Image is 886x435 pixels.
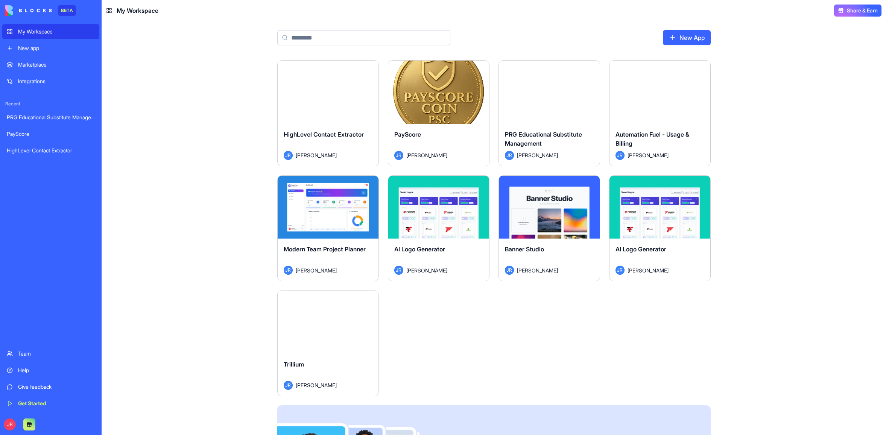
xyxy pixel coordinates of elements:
span: HighLevel Contact Extractor [284,131,364,138]
span: [PERSON_NAME] [517,266,558,274]
span: Automation Fuel - Usage & Billing [615,131,689,147]
a: TrilliumJR[PERSON_NAME] [277,290,379,396]
a: PayScore [2,126,99,141]
a: PayScoreJR[PERSON_NAME] [388,60,489,166]
span: [PERSON_NAME] [296,266,337,274]
a: Give feedback [2,379,99,394]
a: Get Started [2,396,99,411]
span: AI Logo Generator [615,245,666,253]
div: My Workspace [18,28,95,35]
div: Give feedback [18,383,95,391]
span: Trillium [284,360,304,368]
div: PayScore [7,130,95,138]
a: Banner StudioJR[PERSON_NAME] [498,175,600,281]
span: [PERSON_NAME] [296,151,337,159]
a: AI Logo GeneratorJR[PERSON_NAME] [609,175,711,281]
span: Recent [2,101,99,107]
a: New app [2,41,99,56]
span: JR [284,266,293,275]
a: Automation Fuel - Usage & BillingJR[PERSON_NAME] [609,60,711,166]
span: My Workspace [117,6,158,15]
span: PayScore [394,131,421,138]
a: Marketplace [2,57,99,72]
a: Help [2,363,99,378]
span: Modern Team Project Planner [284,245,366,253]
a: PRG Educational Substitute Management [2,110,99,125]
span: JR [284,151,293,160]
span: [PERSON_NAME] [406,266,447,274]
div: Team [18,350,95,357]
a: PRG Educational Substitute ManagementJR[PERSON_NAME] [498,60,600,166]
span: JR [505,151,514,160]
span: JR [394,151,403,160]
div: Integrations [18,78,95,85]
span: JR [615,151,625,160]
div: Help [18,367,95,374]
span: [PERSON_NAME] [406,151,447,159]
span: Share & Earn [847,7,878,14]
div: HighLevel Contact Extractor [7,147,95,154]
span: JR [284,381,293,390]
a: AI Logo GeneratorJR[PERSON_NAME] [388,175,489,281]
a: HighLevel Contact Extractor [2,143,99,158]
a: Team [2,346,99,361]
a: New App [663,30,711,45]
div: PRG Educational Substitute Management [7,114,95,121]
span: [PERSON_NAME] [296,381,337,389]
div: Get Started [18,400,95,407]
span: [PERSON_NAME] [628,151,669,159]
div: Marketplace [18,61,95,68]
a: Integrations [2,74,99,89]
span: PRG Educational Substitute Management [505,131,582,147]
span: JR [4,418,16,430]
span: JR [505,266,514,275]
a: Modern Team Project PlannerJR[PERSON_NAME] [277,175,379,281]
span: AI Logo Generator [394,245,445,253]
span: [PERSON_NAME] [517,151,558,159]
div: New app [18,44,95,52]
span: JR [615,266,625,275]
button: Share & Earn [834,5,881,17]
img: logo [5,5,52,16]
span: [PERSON_NAME] [628,266,669,274]
span: JR [394,266,403,275]
span: Banner Studio [505,245,544,253]
a: BETA [5,5,76,16]
div: BETA [58,5,76,16]
a: HighLevel Contact ExtractorJR[PERSON_NAME] [277,60,379,166]
a: My Workspace [2,24,99,39]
